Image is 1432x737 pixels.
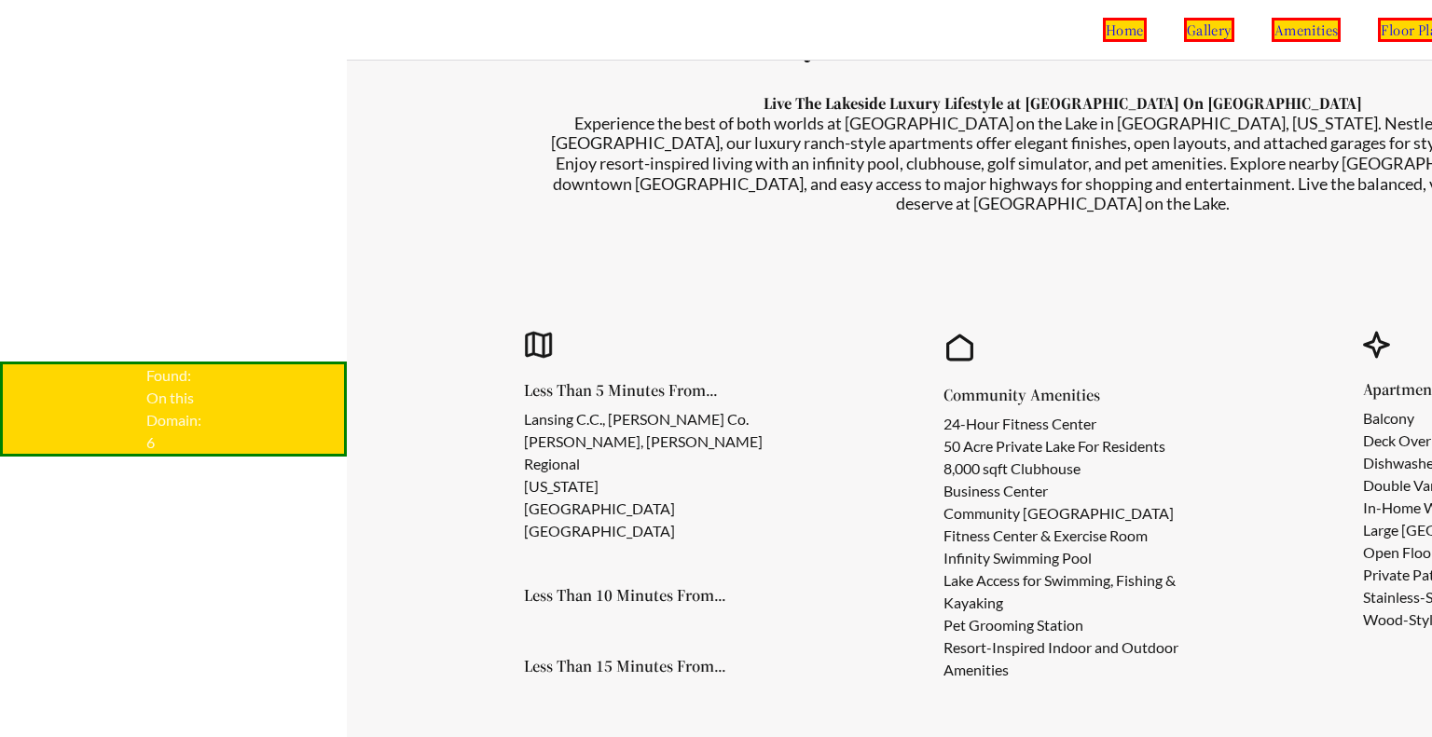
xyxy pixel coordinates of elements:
[524,382,828,399] h5: Less Than 5 Minutes From...
[943,547,1218,569] li: Infinity Swimming Pool
[943,457,1218,480] li: 8,000 sqft Clubhouse
[524,658,726,675] h5: Less Than 15 Minutes From...
[524,587,726,604] h5: Less Than 10 Minutes From...
[943,480,1218,502] li: Business Center
[1184,18,1234,42] a: gallery
[943,387,1247,403] h5: Community Amenities
[943,413,1218,435] li: 24-Hour Fitness Center
[943,435,1218,457] li: 50 Acre Private Lake For Residents
[524,520,798,542] li: [GEOGRAPHIC_DATA]
[1272,18,1342,42] a: amenities
[524,408,798,430] li: Lansing C.C., [PERSON_NAME] Co.
[943,614,1218,636] li: Pet Grooming Station
[943,569,1218,614] li: Lake Access for Swimming, Fishing & Kayaking
[524,475,798,498] li: [US_STATE]
[524,430,798,475] li: [PERSON_NAME], [PERSON_NAME] Regional
[1103,18,1147,42] a: home
[943,525,1218,547] li: Fitness Center & Exercise Room
[524,498,798,520] li: [GEOGRAPHIC_DATA]
[943,636,1218,681] li: Resort-Inspired Indoor and Outdoor Amenities
[943,502,1218,525] li: Community [GEOGRAPHIC_DATA]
